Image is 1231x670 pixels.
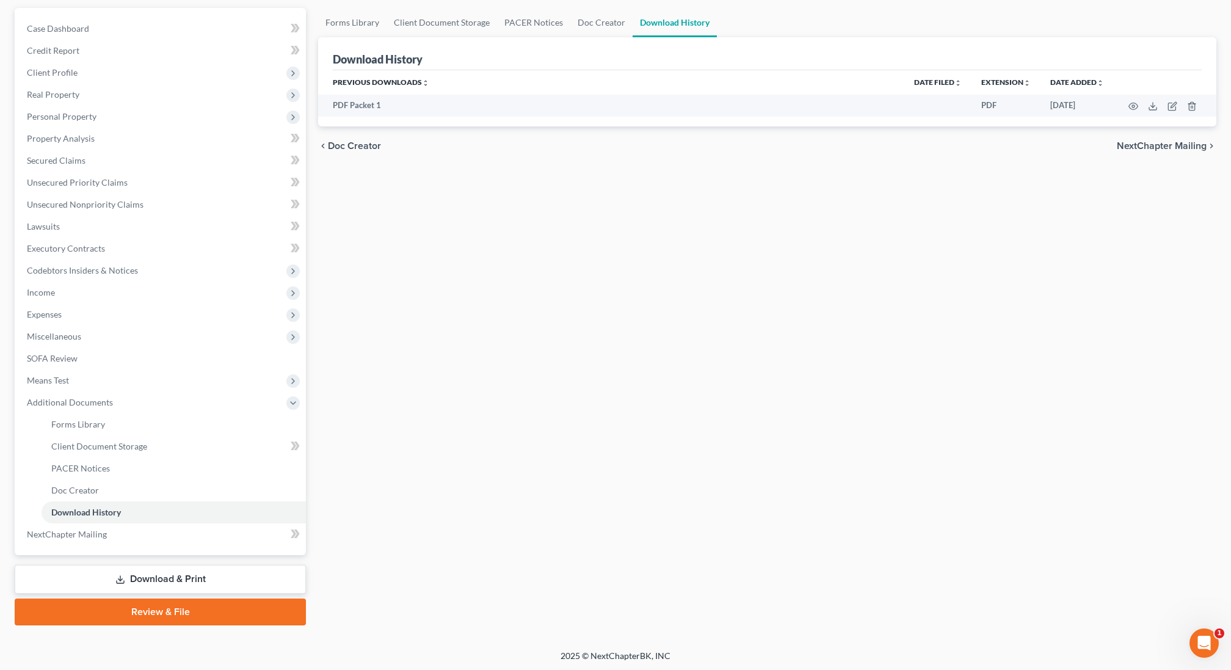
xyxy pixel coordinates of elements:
span: Credit Report [27,45,79,56]
span: Case Dashboard [27,23,89,34]
span: 1 [1215,628,1224,638]
a: Property Analysis [17,128,306,150]
a: PACER Notices [497,8,570,37]
span: Doc Creator [51,485,99,495]
a: Download History [633,8,717,37]
a: Forms Library [318,8,387,37]
a: Lawsuits [17,216,306,238]
i: unfold_more [1023,79,1031,87]
span: Means Test [27,375,69,385]
span: SOFA Review [27,353,78,363]
span: NextChapter Mailing [27,529,107,539]
span: PACER Notices [51,463,110,473]
div: Previous Downloads [318,70,1216,117]
span: Personal Property [27,111,96,122]
i: chevron_right [1207,141,1216,151]
span: Additional Documents [27,397,113,407]
span: Real Property [27,89,79,100]
a: Client Document Storage [42,435,306,457]
a: SOFA Review [17,348,306,370]
a: Extensionunfold_more [981,78,1031,87]
a: Forms Library [42,413,306,435]
a: Case Dashboard [17,18,306,40]
span: Doc Creator [328,141,381,151]
td: [DATE] [1040,95,1114,117]
span: Forms Library [51,419,105,429]
span: NextChapter Mailing [1117,141,1207,151]
div: Download History [333,52,423,67]
button: NextChapter Mailing chevron_right [1117,141,1216,151]
a: Doc Creator [570,8,633,37]
td: PDF [971,95,1040,117]
span: Property Analysis [27,133,95,144]
a: Executory Contracts [17,238,306,260]
a: Download History [42,501,306,523]
i: unfold_more [954,79,962,87]
a: Review & File [15,599,306,625]
span: Income [27,287,55,297]
a: Download & Print [15,565,306,594]
td: PDF Packet 1 [318,95,904,117]
span: Miscellaneous [27,331,81,341]
span: Unsecured Nonpriority Claims [27,199,143,209]
a: Date Filedunfold_more [914,78,962,87]
a: PACER Notices [42,457,306,479]
span: Client Document Storage [51,441,147,451]
span: Client Profile [27,67,78,78]
a: Secured Claims [17,150,306,172]
a: Date addedunfold_more [1050,78,1104,87]
iframe: Intercom live chat [1189,628,1219,658]
span: Executory Contracts [27,243,105,253]
a: Credit Report [17,40,306,62]
span: Unsecured Priority Claims [27,177,128,188]
a: Previous Downloadsunfold_more [333,78,429,87]
a: Client Document Storage [387,8,497,37]
span: Lawsuits [27,221,60,231]
span: Codebtors Insiders & Notices [27,265,138,275]
button: chevron_left Doc Creator [318,141,381,151]
span: Expenses [27,309,62,319]
span: Download History [51,507,121,517]
a: NextChapter Mailing [17,523,306,545]
i: unfold_more [422,79,429,87]
a: Doc Creator [42,479,306,501]
span: Secured Claims [27,155,85,166]
i: unfold_more [1097,79,1104,87]
a: Unsecured Nonpriority Claims [17,194,306,216]
a: Unsecured Priority Claims [17,172,306,194]
i: chevron_left [318,141,328,151]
